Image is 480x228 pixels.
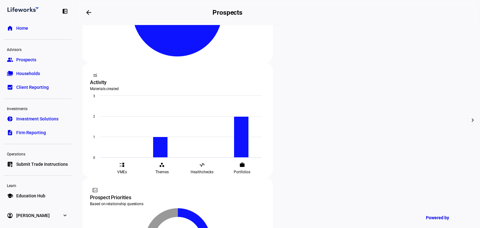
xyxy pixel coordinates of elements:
[92,72,98,78] mat-icon: monitoring
[90,201,265,206] div: Based on relationship questions
[7,25,13,31] eth-mat-symbol: home
[7,57,13,63] eth-mat-symbol: group
[7,129,13,136] eth-mat-symbol: description
[92,187,98,193] mat-icon: fact_check
[16,25,28,31] span: Home
[4,104,71,113] div: Investments
[16,161,68,167] span: Submit Trade Instructions
[93,94,95,98] text: 3
[93,114,95,119] text: 2
[4,81,71,94] a: bid_landscapeClient Reporting
[4,67,71,80] a: folder_copyHouseholds
[159,162,165,168] eth-mat-symbol: workspaces
[4,126,71,139] a: descriptionFirm Reporting
[4,45,71,53] div: Advisors
[62,212,68,219] eth-mat-symbol: expand_more
[16,129,46,136] span: Firm Reporting
[119,162,125,168] eth-mat-symbol: event_list
[7,70,13,77] eth-mat-symbol: folder_copy
[93,135,95,139] text: 1
[16,116,58,122] span: Investment Solutions
[85,9,92,16] mat-icon: arrow_backwards
[16,193,45,199] span: Education Hub
[16,57,36,63] span: Prospects
[4,53,71,66] a: groupProspects
[90,86,265,91] div: Materials created
[7,193,13,199] eth-mat-symbol: school
[469,116,477,124] mat-icon: chevron_right
[16,212,50,219] span: [PERSON_NAME]
[62,8,68,14] eth-mat-symbol: left_panel_close
[239,162,245,168] eth-mat-symbol: work
[90,79,265,86] div: Activity
[4,113,71,125] a: pie_chartInvestment Solutions
[4,22,71,34] a: homeHome
[234,170,250,175] span: Portfolios
[90,194,265,201] div: Prospect Priorities
[155,170,169,175] span: Themes
[423,212,471,223] a: Powered by
[93,156,95,160] text: 0
[191,170,213,175] span: Healthchecks
[7,84,13,90] eth-mat-symbol: bid_landscape
[4,149,71,158] div: Operations
[117,170,127,175] span: VMEs
[7,161,13,167] eth-mat-symbol: list_alt_add
[7,212,13,219] eth-mat-symbol: account_circle
[16,70,40,77] span: Households
[4,181,71,190] div: Learn
[212,9,242,16] h2: Prospects
[16,84,49,90] span: Client Reporting
[7,116,13,122] eth-mat-symbol: pie_chart
[199,162,205,168] eth-mat-symbol: vital_signs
